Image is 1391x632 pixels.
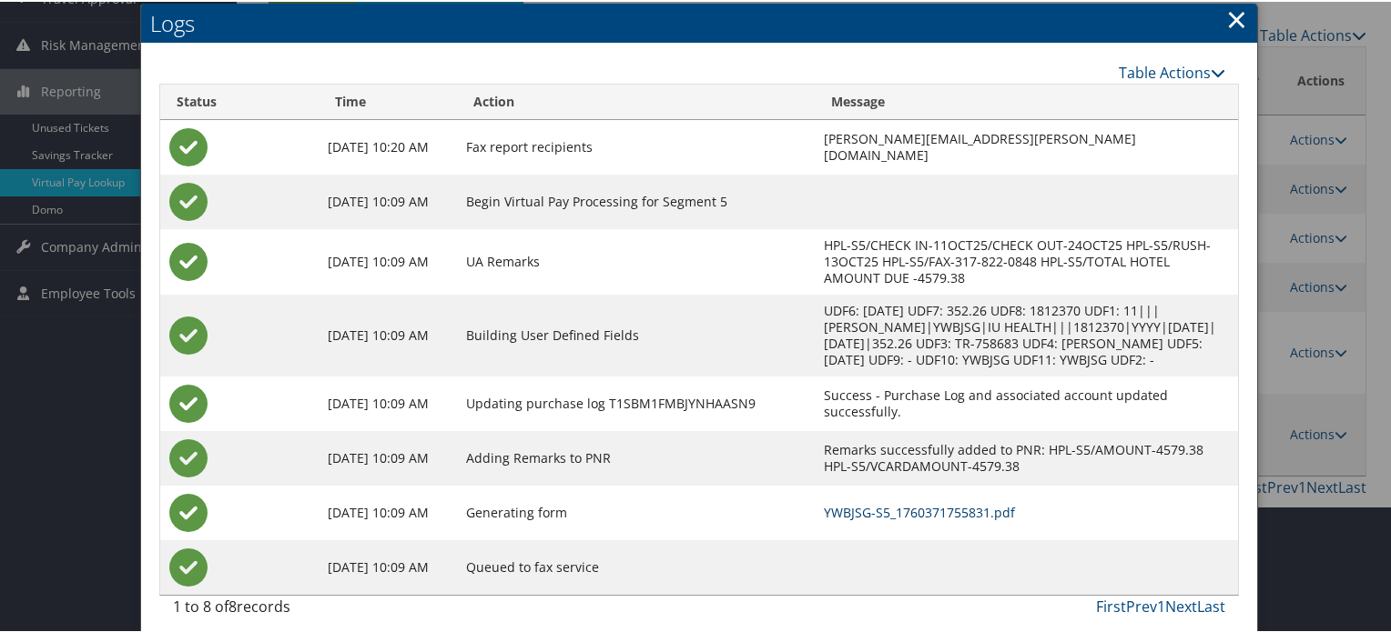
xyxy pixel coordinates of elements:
[319,118,457,173] td: [DATE] 10:20 AM
[173,594,416,625] div: 1 to 8 of records
[228,595,237,615] span: 8
[815,293,1238,375] td: UDF6: [DATE] UDF7: 352.26 UDF8: 1812370 UDF1: 11|||[PERSON_NAME]|YWBJSG|IU HEALTH|||1812370|YYYY|...
[824,502,1015,519] a: YWBJSG-S5_1760371755831.pdf
[319,227,457,293] td: [DATE] 10:09 AM
[815,227,1238,293] td: HPL-S5/CHECK IN-11OCT25/CHECK OUT-24OCT25 HPL-S5/RUSH-13OCT25 HPL-S5/FAX-317-822-0848 HPL-S5/TOTA...
[319,538,457,593] td: [DATE] 10:09 AM
[1197,595,1225,615] a: Last
[457,118,815,173] td: Fax report recipients
[319,173,457,227] td: [DATE] 10:09 AM
[815,83,1238,118] th: Message: activate to sort column ascending
[815,429,1238,484] td: Remarks successfully added to PNR: HPL-S5/AMOUNT-4579.38 HPL-S5/VCARDAMOUNT-4579.38
[457,227,815,293] td: UA Remarks
[1096,595,1126,615] a: First
[1165,595,1197,615] a: Next
[457,173,815,227] td: Begin Virtual Pay Processing for Segment 5
[319,83,457,118] th: Time: activate to sort column ascending
[457,538,815,593] td: Queued to fax service
[815,118,1238,173] td: [PERSON_NAME][EMAIL_ADDRESS][PERSON_NAME][DOMAIN_NAME]
[457,83,815,118] th: Action: activate to sort column ascending
[1157,595,1165,615] a: 1
[319,375,457,429] td: [DATE] 10:09 AM
[319,293,457,375] td: [DATE] 10:09 AM
[457,375,815,429] td: Updating purchase log T1SBM1FMBJYNHAASN9
[457,293,815,375] td: Building User Defined Fields
[160,83,319,118] th: Status: activate to sort column ascending
[1119,61,1225,81] a: Table Actions
[319,429,457,484] td: [DATE] 10:09 AM
[1126,595,1157,615] a: Prev
[457,429,815,484] td: Adding Remarks to PNR
[457,484,815,538] td: Generating form
[319,484,457,538] td: [DATE] 10:09 AM
[141,2,1258,42] h2: Logs
[815,375,1238,429] td: Success - Purchase Log and associated account updated successfully.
